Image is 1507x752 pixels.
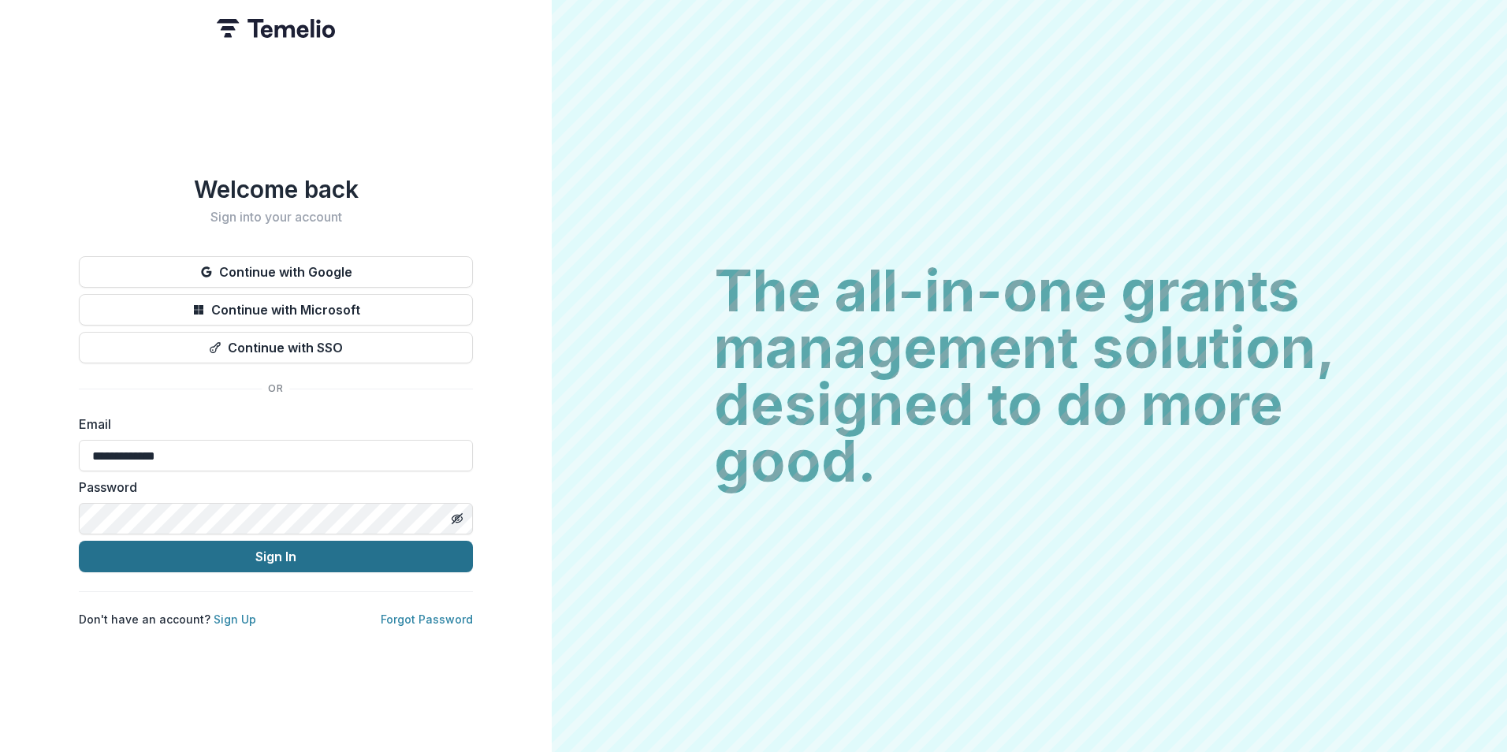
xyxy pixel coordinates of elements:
a: Forgot Password [381,612,473,626]
button: Continue with SSO [79,332,473,363]
label: Email [79,415,463,434]
a: Sign Up [214,612,256,626]
button: Continue with Microsoft [79,294,473,326]
h1: Welcome back [79,175,473,203]
p: Don't have an account? [79,611,256,627]
h2: Sign into your account [79,210,473,225]
button: Toggle password visibility [445,506,470,531]
img: Temelio [217,19,335,38]
label: Password [79,478,463,497]
button: Continue with Google [79,256,473,288]
button: Sign In [79,541,473,572]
